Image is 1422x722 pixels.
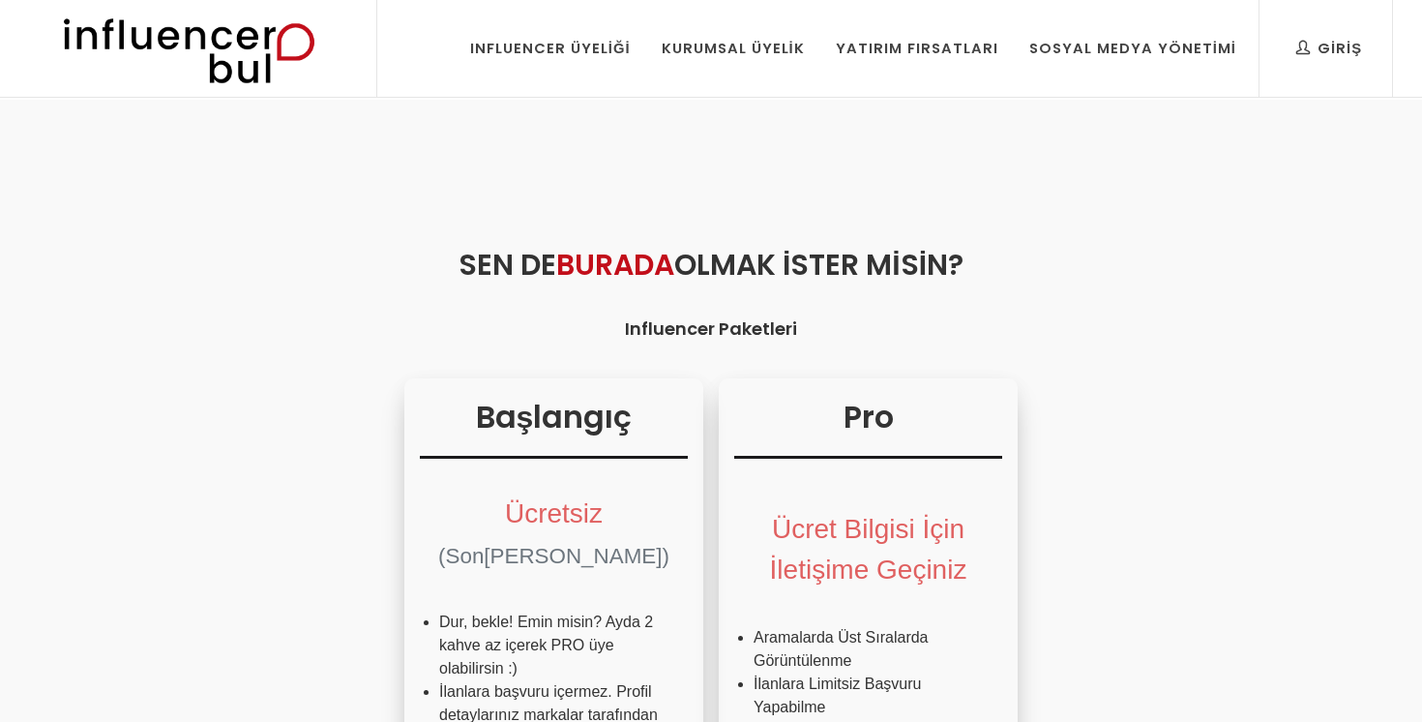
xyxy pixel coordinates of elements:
[734,394,1002,459] h3: Pro
[439,611,668,680] li: Dur, bekle! Emin misin? Ayda 2 kahve az içerek PRO üye olabilirsin :)
[836,38,998,59] div: Yatırım Fırsatları
[438,544,669,568] span: (Son[PERSON_NAME])
[770,555,967,585] span: İletişime Geçiniz
[84,316,1338,342] h4: Influencer Paketleri
[1029,38,1236,59] div: Sosyal Medya Yönetimi
[505,498,603,528] span: Ücretsiz
[84,243,1338,286] h2: Sen de Olmak İster misin?
[1296,38,1362,59] div: Giriş
[556,244,674,286] span: Burada
[470,38,631,59] div: Influencer Üyeliği
[754,626,983,673] li: Aramalarda Üst Sıralarda Görüntülenme
[772,514,964,544] span: Ücret Bilgisi İçin
[662,38,805,59] div: Kurumsal Üyelik
[754,673,983,719] li: İlanlara Limitsiz Başvuru Yapabilme
[420,394,688,459] h3: Başlangıç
